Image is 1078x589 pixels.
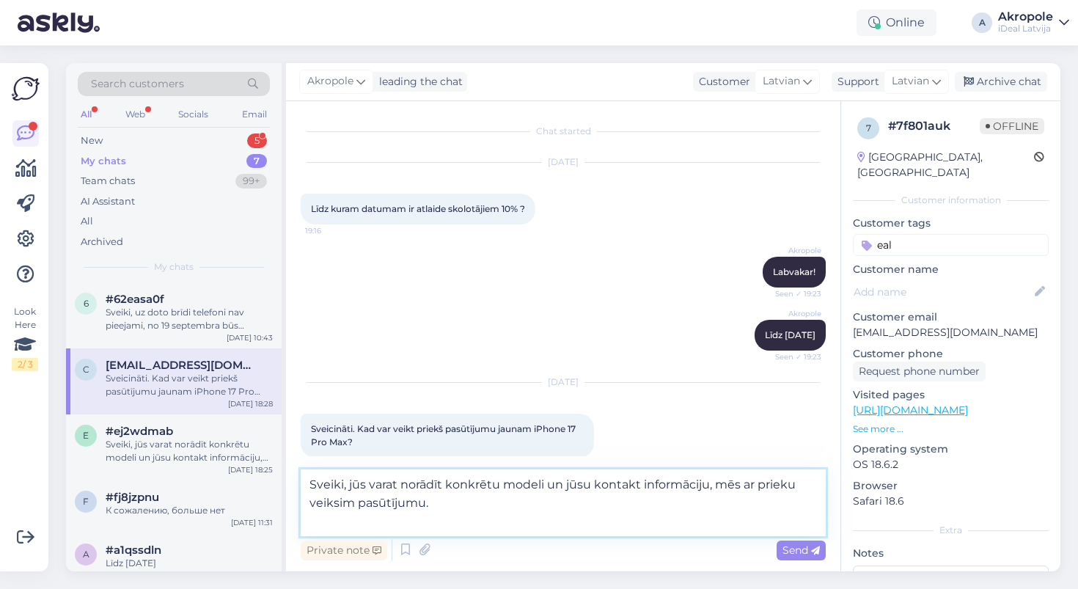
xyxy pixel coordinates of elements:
[91,76,184,92] span: Search customers
[857,150,1034,180] div: [GEOGRAPHIC_DATA], [GEOGRAPHIC_DATA]
[853,346,1049,362] p: Customer phone
[998,11,1053,23] div: Akropole
[955,72,1047,92] div: Archive chat
[83,364,89,375] span: c
[122,105,148,124] div: Web
[853,262,1049,277] p: Customer name
[853,494,1049,509] p: Safari 18.6
[766,245,821,256] span: Akropole
[12,358,38,371] div: 2 / 3
[998,23,1053,34] div: iDeal Latvija
[81,235,123,249] div: Archived
[231,517,273,528] div: [DATE] 11:31
[106,359,258,372] span: chiefro1920@gmail.com
[106,438,273,464] div: Sveiki, jūs varat norādīt konkrētu modeli un jūsu kontakt informāciju, mēs ar prieku veiksim pasū...
[693,74,750,89] div: Customer
[301,541,387,560] div: Private note
[766,308,821,319] span: Akropole
[106,504,273,517] div: К сожалению, больше нет
[854,284,1032,300] input: Add name
[972,12,992,33] div: A
[239,105,270,124] div: Email
[301,156,826,169] div: [DATE]
[106,491,159,504] span: #fj8jzpnu
[853,194,1049,207] div: Customer information
[301,376,826,389] div: [DATE]
[763,73,800,89] span: Latvian
[853,457,1049,472] p: OS 18.6.2
[106,544,161,557] span: #a1qssdln
[81,174,135,189] div: Team chats
[301,469,826,536] textarea: Sveiki, jūs varat norādīt konkrētu modeli un jūsu kontakt informāciju, mēs ar prieku veiksim pasū...
[766,288,821,299] span: Seen ✓ 19:23
[83,496,89,507] span: f
[307,73,353,89] span: Akropole
[373,74,463,89] div: leading the chat
[228,464,273,475] div: [DATE] 18:25
[853,524,1049,537] div: Extra
[782,544,820,557] span: Send
[853,234,1049,256] input: Add a tag
[765,329,815,340] span: Līdz [DATE]
[766,351,821,362] span: Seen ✓ 19:23
[853,422,1049,436] p: See more ...
[853,362,986,381] div: Request phone number
[12,75,40,103] img: Askly Logo
[832,74,879,89] div: Support
[106,557,273,570] div: Līdz [DATE]
[228,398,273,409] div: [DATE] 18:28
[175,105,211,124] div: Socials
[154,260,194,274] span: My chats
[853,310,1049,325] p: Customer email
[311,203,525,214] span: Līdz kuram datumam ir atlaide skolotājiem 10% ?
[853,216,1049,231] p: Customer tags
[84,298,89,309] span: 6
[892,73,929,89] span: Latvian
[81,154,126,169] div: My chats
[853,546,1049,561] p: Notes
[853,442,1049,457] p: Operating system
[83,549,89,560] span: a
[106,293,164,306] span: #62easa0f
[227,332,273,343] div: [DATE] 10:43
[866,122,871,133] span: 7
[81,133,103,148] div: New
[81,214,93,229] div: All
[773,266,815,277] span: Labvakar!
[857,10,936,36] div: Online
[888,117,980,135] div: # 7f801auk
[247,133,267,148] div: 5
[311,423,578,447] span: Sveicināti. Kad var veikt priekš pasūtījumu jaunam iPhone 17 Pro Max?
[106,306,273,332] div: Sveiki, uz doto brīdi telefoni nav pieejami, no 19 septembra būs iespējams noformēt SmartDeal
[998,11,1069,34] a: AkropoleiDeal Latvija
[246,154,267,169] div: 7
[853,403,968,417] a: [URL][DOMAIN_NAME]
[106,372,273,398] div: Sveicināti. Kad var veikt priekš pasūtījumu jaunam iPhone 17 Pro Max?
[301,125,826,138] div: Chat started
[81,194,135,209] div: AI Assistant
[305,225,360,236] span: 19:16
[235,174,267,189] div: 99+
[83,430,89,441] span: e
[229,570,273,581] div: [DATE] 11:54
[78,105,95,124] div: All
[980,118,1044,134] span: Offline
[12,305,38,371] div: Look Here
[853,478,1049,494] p: Browser
[853,325,1049,340] p: [EMAIL_ADDRESS][DOMAIN_NAME]
[106,425,173,438] span: #ej2wdmab
[853,387,1049,403] p: Visited pages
